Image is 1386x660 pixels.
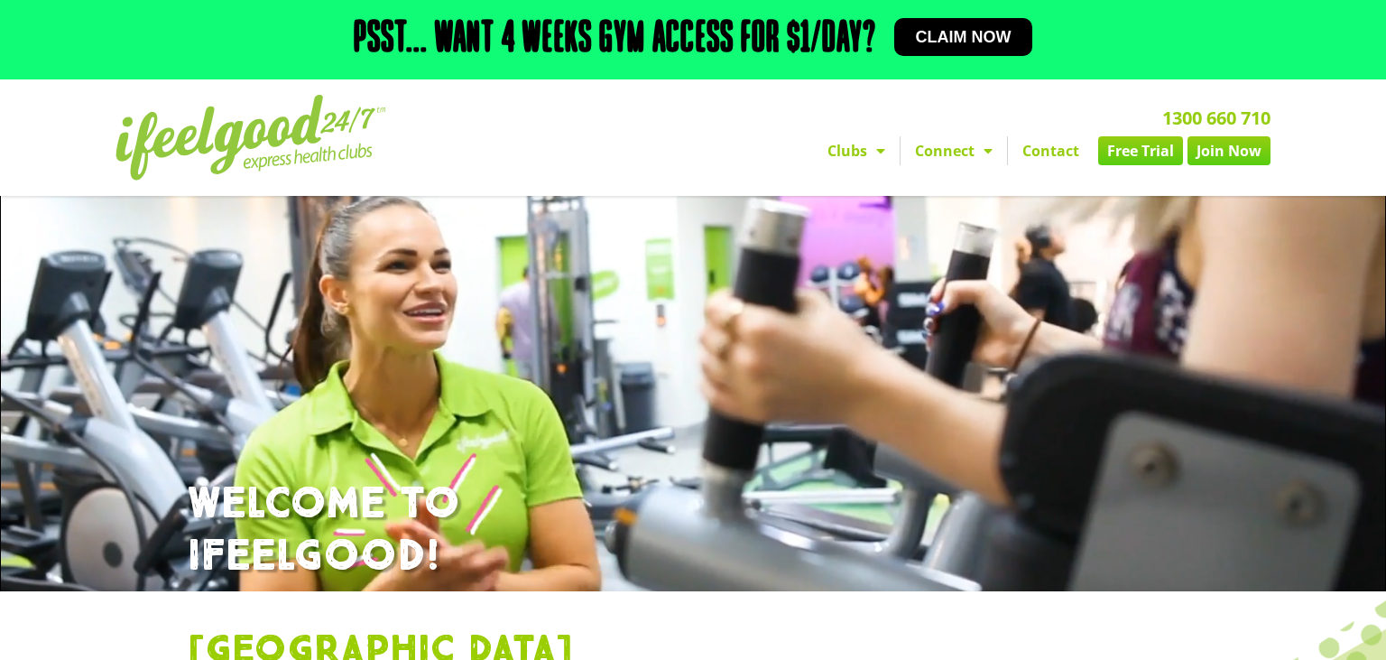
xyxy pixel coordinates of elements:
[1162,106,1270,130] a: 1300 660 710
[1008,136,1094,165] a: Contact
[354,18,876,61] h2: Psst... Want 4 weeks gym access for $1/day?
[901,136,1007,165] a: Connect
[188,479,1198,582] h1: WELCOME TO IFEELGOOD!
[894,18,1033,56] a: Claim now
[526,136,1270,165] nav: Menu
[916,29,1012,45] span: Claim now
[1098,136,1183,165] a: Free Trial
[813,136,900,165] a: Clubs
[1187,136,1270,165] a: Join Now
